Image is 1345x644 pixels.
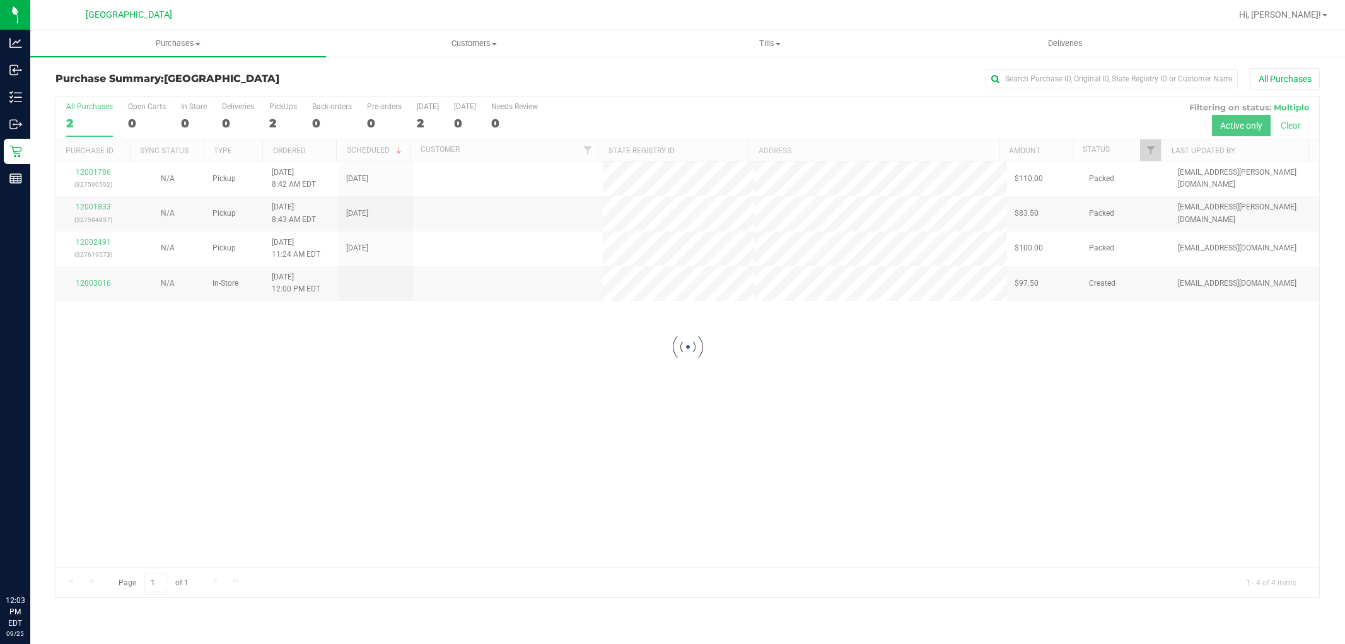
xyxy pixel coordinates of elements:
[55,73,477,85] h3: Purchase Summary:
[9,145,22,158] inline-svg: Retail
[1031,38,1100,49] span: Deliveries
[9,91,22,103] inline-svg: Inventory
[30,30,326,57] a: Purchases
[30,38,326,49] span: Purchases
[86,9,172,20] span: [GEOGRAPHIC_DATA]
[327,38,621,49] span: Customers
[13,543,50,581] iframe: Resource center
[622,38,917,49] span: Tills
[917,30,1213,57] a: Deliveries
[9,118,22,131] inline-svg: Outbound
[6,595,25,629] p: 12:03 PM EDT
[1239,9,1321,20] span: Hi, [PERSON_NAME]!
[164,73,279,85] span: [GEOGRAPHIC_DATA]
[9,64,22,76] inline-svg: Inbound
[622,30,917,57] a: Tills
[326,30,622,57] a: Customers
[9,37,22,49] inline-svg: Analytics
[9,172,22,185] inline-svg: Reports
[6,629,25,638] p: 09/25
[986,69,1238,88] input: Search Purchase ID, Original ID, State Registry ID or Customer Name...
[1250,68,1320,90] button: All Purchases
